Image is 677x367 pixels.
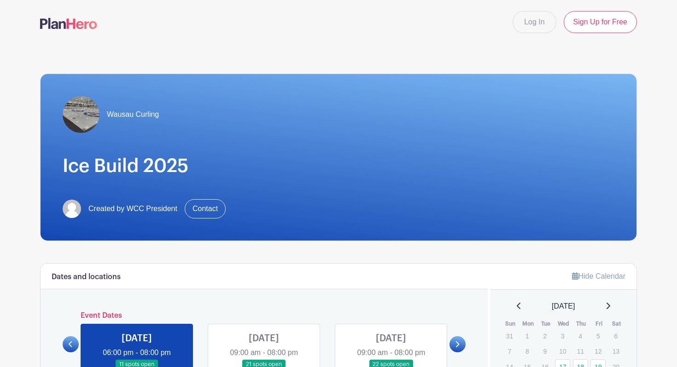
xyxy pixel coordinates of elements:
[608,344,624,358] p: 13
[537,344,553,358] p: 9
[608,329,624,343] p: 6
[502,329,517,343] p: 31
[519,344,535,358] p: 8
[63,96,99,133] img: WCC%20ice%20field.jpg
[40,18,97,29] img: logo-507f7623f17ff9eddc593b1ce0a138ce2505c220e1c5a4e2b4648c50719b7d32.svg
[564,11,637,33] a: Sign Up for Free
[513,11,556,33] a: Log In
[519,319,537,328] th: Mon
[573,344,588,358] p: 11
[554,319,572,328] th: Wed
[502,344,517,358] p: 7
[572,319,590,328] th: Thu
[502,319,519,328] th: Sun
[63,200,81,218] img: default-ce2991bfa6775e67f084385cd625a349d9dcbb7a52a09fb2fda1e96e2d18dcdb.png
[79,311,449,320] h6: Event Dates
[63,155,614,177] h1: Ice Build 2025
[555,329,570,343] p: 3
[519,329,535,343] p: 1
[590,344,606,358] p: 12
[552,301,575,312] span: [DATE]
[590,329,606,343] p: 5
[555,344,570,358] p: 10
[185,199,226,218] a: Contact
[573,329,588,343] p: 4
[537,329,553,343] p: 2
[572,272,625,280] a: Hide Calendar
[590,319,608,328] th: Fri
[608,319,626,328] th: Sat
[107,109,159,120] span: Wausau Curling
[88,203,177,214] span: Created by WCC President
[52,273,121,281] h6: Dates and locations
[537,319,555,328] th: Tue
